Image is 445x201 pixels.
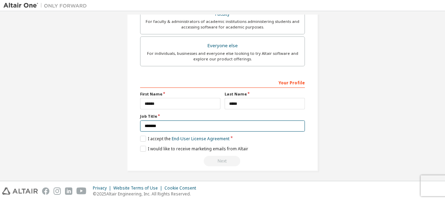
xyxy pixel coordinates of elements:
[2,187,38,195] img: altair_logo.svg
[42,187,49,195] img: facebook.svg
[113,185,164,191] div: Website Terms of Use
[172,136,229,142] a: End-User License Agreement
[140,146,248,152] label: I would like to receive marketing emails from Altair
[93,185,113,191] div: Privacy
[65,187,72,195] img: linkedin.svg
[140,136,229,142] label: I accept the
[145,41,300,51] div: Everyone else
[3,2,90,9] img: Altair One
[93,191,200,197] p: © 2025 Altair Engineering, Inc. All Rights Reserved.
[140,77,305,88] div: Your Profile
[76,187,87,195] img: youtube.svg
[140,156,305,166] div: Read and acccept EULA to continue
[145,19,300,30] div: For faculty & administrators of academic institutions administering students and accessing softwa...
[145,51,300,62] div: For individuals, businesses and everyone else looking to try Altair software and explore our prod...
[54,187,61,195] img: instagram.svg
[140,114,305,119] label: Job Title
[164,185,200,191] div: Cookie Consent
[225,91,305,97] label: Last Name
[140,91,220,97] label: First Name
